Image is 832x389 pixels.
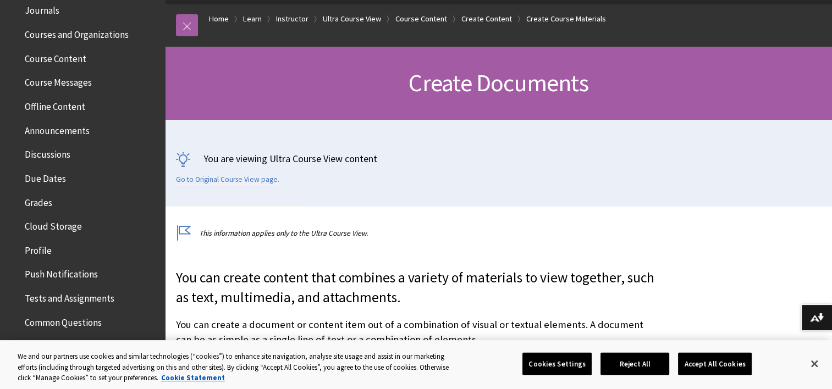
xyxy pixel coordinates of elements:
[522,352,592,375] button: Cookies Settings
[25,241,52,256] span: Profile
[25,313,102,328] span: Common Questions
[161,373,225,382] a: More information about your privacy, opens in a new tab
[276,12,308,26] a: Instructor
[176,318,658,346] p: You can create a document or content item out of a combination of visual or textual elements. A d...
[176,152,821,165] p: You are viewing Ultra Course View content
[25,169,66,184] span: Due Dates
[25,97,85,112] span: Offline Content
[25,49,86,64] span: Course Content
[176,228,658,238] p: This information applies only to the Ultra Course View.
[600,352,669,375] button: Reject All
[25,25,129,40] span: Courses and Organizations
[25,145,70,160] span: Discussions
[176,175,279,185] a: Go to Original Course View page.
[802,352,827,376] button: Close
[243,12,262,26] a: Learn
[461,12,512,26] a: Create Content
[18,351,458,384] div: We and our partners use cookies and similar technologies (“cookies”) to enhance site navigation, ...
[409,68,588,98] span: Create Documents
[25,121,90,136] span: Announcements
[395,12,447,26] a: Course Content
[25,2,59,16] span: Journals
[25,217,82,232] span: Cloud Storage
[25,337,74,352] span: Accessibility
[526,12,606,26] a: Create Course Materials
[678,352,751,375] button: Accept All Cookies
[323,12,381,26] a: Ultra Course View
[25,265,98,280] span: Push Notifications
[25,74,92,88] span: Course Messages
[209,12,229,26] a: Home
[25,193,52,208] span: Grades
[176,268,658,308] p: You can create content that combines a variety of materials to view together, such as text, multi...
[25,289,114,304] span: Tests and Assignments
